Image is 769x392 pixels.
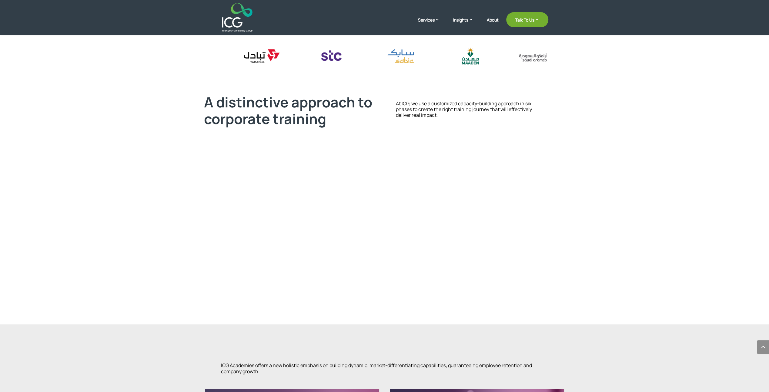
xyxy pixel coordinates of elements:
[446,46,495,66] div: 9 / 17
[376,46,426,66] div: 8 / 17
[222,3,252,32] img: ICG
[446,46,495,66] img: maaden logo
[306,46,356,66] div: 7 / 17
[515,46,564,66] img: saudi aramco
[221,363,548,379] p: ICG Academies offers a new holistic emphasis on building dynamic, market-differentiating capabili...
[376,46,426,66] img: sabic logo
[418,17,446,32] a: Services
[237,46,286,66] img: tabadul logo
[668,326,769,392] iframe: Chat Widget
[237,46,286,66] div: 6 / 17
[396,101,536,118] p: At ICG, we use a customized capacity-building approach in six phases to create the right training...
[487,18,499,32] a: About
[453,17,479,32] a: Insights
[306,46,356,66] img: stc logo
[515,46,564,66] div: 10 / 17
[506,12,548,27] a: Talk To Us
[204,94,375,130] h2: A distinctive approach to corporate training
